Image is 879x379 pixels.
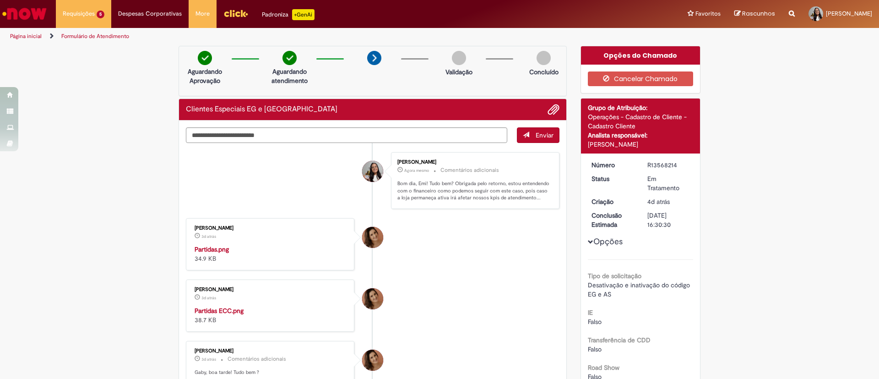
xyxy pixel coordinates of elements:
[445,67,472,77] p: Validação
[588,131,694,140] div: Analista responsável:
[588,308,593,317] b: IE
[585,211,641,229] dt: Conclusão Estimada
[195,287,347,292] div: [PERSON_NAME]
[588,71,694,86] button: Cancelar Chamado
[10,33,42,40] a: Página inicial
[734,10,775,18] a: Rascunhos
[588,281,692,298] span: Desativação e inativação do código EG e AS
[397,180,550,202] p: Bom dia, Emi! Tudo bem? Obrigada pelo retorno, estou entendendo com o financeiro como podemos seg...
[223,6,248,20] img: click_logo_yellow_360x200.png
[362,161,383,182] div: Gabriela Dos Santos Lopes
[362,288,383,309] div: Emiliane Dias De Souza
[195,307,244,315] a: Partidas ECC.png
[440,166,499,174] small: Comentários adicionais
[201,295,216,301] time: 26/09/2025 14:53:30
[647,211,690,229] div: [DATE] 16:30:30
[292,9,315,20] p: +GenAi
[201,295,216,301] span: 3d atrás
[262,9,315,20] div: Padroniza
[198,51,212,65] img: check-circle-green.png
[195,348,347,354] div: [PERSON_NAME]
[201,234,216,239] span: 3d atrás
[647,197,690,206] div: 25/09/2025 17:23:49
[183,67,227,85] p: Aguardando Aprovação
[267,67,312,85] p: Aguardando atendimento
[695,9,721,18] span: Favoritos
[585,160,641,170] dt: Número
[588,272,641,280] b: Tipo de solicitação
[826,10,872,17] span: [PERSON_NAME]
[742,9,775,18] span: Rascunhos
[588,112,694,131] div: Operações - Cadastro de Cliente - Cadastro Cliente
[647,198,670,206] time: 25/09/2025 17:23:49
[404,168,429,173] span: Agora mesmo
[1,5,48,23] img: ServiceNow
[97,11,104,18] span: 5
[186,105,337,114] h2: Clientes Especiais EG e AS Histórico de tíquete
[529,67,559,77] p: Concluído
[585,174,641,183] dt: Status
[536,131,553,139] span: Enviar
[588,345,602,353] span: Falso
[452,51,466,65] img: img-circle-grey.png
[195,225,347,231] div: [PERSON_NAME]
[195,306,347,324] div: 38.7 KB
[118,9,182,18] span: Despesas Corporativas
[581,46,700,65] div: Opções do Chamado
[61,33,129,40] a: Formulário de Atendimento
[588,140,694,149] div: [PERSON_NAME]
[201,234,216,239] time: 26/09/2025 14:53:30
[647,174,690,192] div: Em Tratamento
[362,227,383,248] div: Emiliane Dias De Souza
[201,357,216,362] time: 26/09/2025 14:53:19
[195,245,229,253] a: Partidas.png
[588,103,694,112] div: Grupo de Atribuição:
[404,168,429,173] time: 29/09/2025 07:54:44
[548,104,559,115] button: Adicionar anexos
[7,28,579,45] ul: Trilhas de página
[588,363,619,372] b: Road Show
[588,318,602,326] span: Falso
[647,198,670,206] span: 4d atrás
[647,160,690,170] div: R13568214
[362,350,383,371] div: Emiliane Dias De Souza
[186,127,507,143] textarea: Digite sua mensagem aqui...
[282,51,297,65] img: check-circle-green.png
[537,51,551,65] img: img-circle-grey.png
[195,9,210,18] span: More
[195,245,347,263] div: 34.9 KB
[367,51,381,65] img: arrow-next.png
[397,159,550,165] div: [PERSON_NAME]
[588,336,651,344] b: Transferência de CDD
[585,197,641,206] dt: Criação
[228,355,286,363] small: Comentários adicionais
[201,357,216,362] span: 3d atrás
[517,127,559,143] button: Enviar
[63,9,95,18] span: Requisições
